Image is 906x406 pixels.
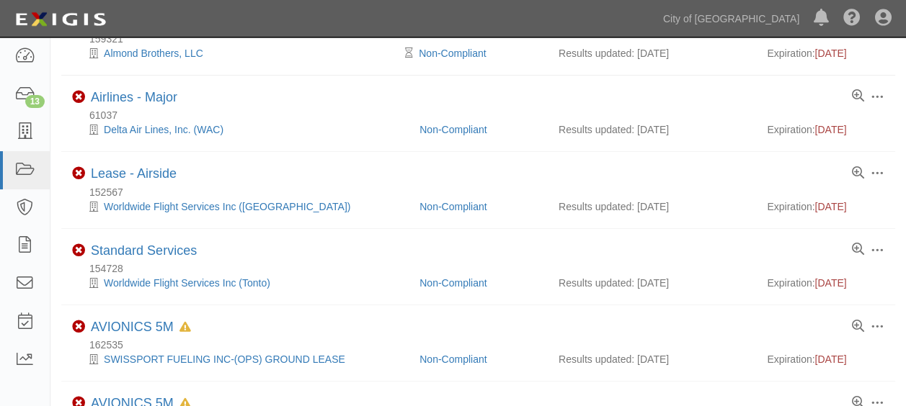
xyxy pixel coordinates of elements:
i: Help Center - Complianz [843,10,861,27]
div: Lease - Airside [91,166,177,182]
div: AVIONICS 5M [91,320,191,335]
div: Expiration: [767,199,884,214]
a: SWISSPORT FUELING INC-(OPS) GROUND LEASE [104,353,345,365]
a: Non-Compliant [419,124,487,135]
div: Expiration: [767,276,884,290]
a: Non-Compliant [419,277,487,289]
div: Results updated: [DATE] [559,199,745,214]
a: Almond Brothers, LLC [104,48,203,59]
i: Pending Review [405,48,413,58]
a: Worldwide Flight Services Inc ([GEOGRAPHIC_DATA]) [104,201,350,212]
a: View results summary [852,320,864,333]
div: Results updated: [DATE] [559,352,745,366]
div: 152567 [72,185,895,199]
img: logo-5460c22ac91f19d4615b14bd174203de0afe785f0fc80cf4dbbc73dc1793850b.png [11,6,110,32]
i: Non-Compliant [72,167,85,180]
div: Results updated: [DATE] [559,46,745,60]
i: Non-Compliant [72,244,85,257]
a: Standard Services [91,243,197,258]
a: View results summary [852,243,864,256]
span: [DATE] [814,277,846,289]
div: Airlines - Major [91,90,177,106]
div: SWISSPORT FUELING INC-(OPS) GROUND LEASE [72,352,409,366]
a: Airlines - Major [91,90,177,104]
div: 162535 [72,338,895,352]
div: 159321 [72,32,895,46]
span: [DATE] [814,353,846,365]
div: 154728 [72,261,895,276]
a: AVIONICS 5M [91,320,174,334]
div: Worldwide Flight Services Inc (Tonto) [72,276,409,290]
a: Lease - Airside [91,166,177,181]
a: Non-Compliant [419,48,486,59]
div: 61037 [72,108,895,122]
a: View results summary [852,167,864,180]
a: Worldwide Flight Services Inc (Tonto) [104,277,270,289]
a: Non-Compliant [419,201,487,212]
a: Non-Compliant [419,353,487,365]
i: Non-Compliant [72,91,85,104]
div: Almond Brothers, LLC [72,46,409,60]
a: City of [GEOGRAPHIC_DATA] [656,4,807,33]
span: [DATE] [814,124,846,135]
div: Results updated: [DATE] [559,122,745,137]
i: In Default since 06/21/2025 [179,322,191,333]
a: View results summary [852,90,864,103]
div: Delta Air Lines, Inc. (WAC) [72,122,409,137]
span: [DATE] [814,48,846,59]
span: [DATE] [814,201,846,212]
div: Expiration: [767,46,884,60]
div: Standard Services [91,243,197,259]
a: Delta Air Lines, Inc. (WAC) [104,124,223,135]
div: 13 [25,95,45,108]
div: Worldwide Flight Services Inc (WAC) [72,199,409,214]
i: Non-Compliant [72,320,85,333]
div: Results updated: [DATE] [559,276,745,290]
div: Expiration: [767,352,884,366]
div: Expiration: [767,122,884,137]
